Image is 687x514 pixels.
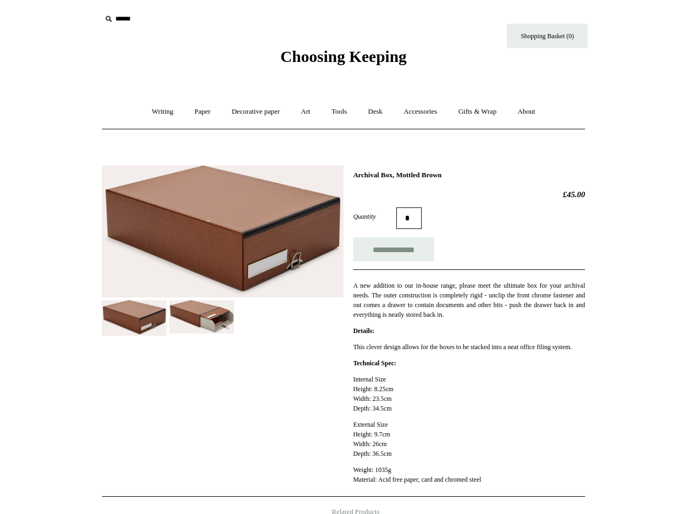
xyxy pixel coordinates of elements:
[353,212,396,221] label: Quantity
[353,374,585,413] p: Internal Size Height: 8.25cm Width: 23.5cm Depth: 34.5cm
[508,98,545,126] a: About
[353,281,585,319] p: A new addition to our in-house range, please meet the ultimate box for your archival needs. The o...
[353,465,585,484] p: Weight: 1035g Material: Acid free paper, card and chromed steel
[449,98,506,126] a: Gifts & Wrap
[507,24,588,48] a: Shopping Basket (0)
[353,342,585,352] p: This clever design allows for the boxes to be stacked into a neat office filing system.
[322,98,357,126] a: Tools
[185,98,221,126] a: Paper
[169,300,234,334] img: Archival Box, Mottled Brown
[394,98,447,126] a: Accessories
[359,98,393,126] a: Desk
[102,300,167,336] img: Archival Box, Mottled Brown
[222,98,290,126] a: Decorative paper
[353,190,585,199] h2: £45.00
[280,47,407,65] span: Choosing Keeping
[353,327,374,335] strong: Details:
[353,359,396,367] strong: Technical Spec:
[291,98,320,126] a: Art
[280,56,407,64] a: Choosing Keeping
[353,171,585,179] h1: Archival Box, Mottled Brown
[353,420,585,459] p: External Size Height: 9.7cm Width: 26cm Depth: 36.5cm
[102,165,343,298] img: Archival Box, Mottled Brown
[142,98,183,126] a: Writing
